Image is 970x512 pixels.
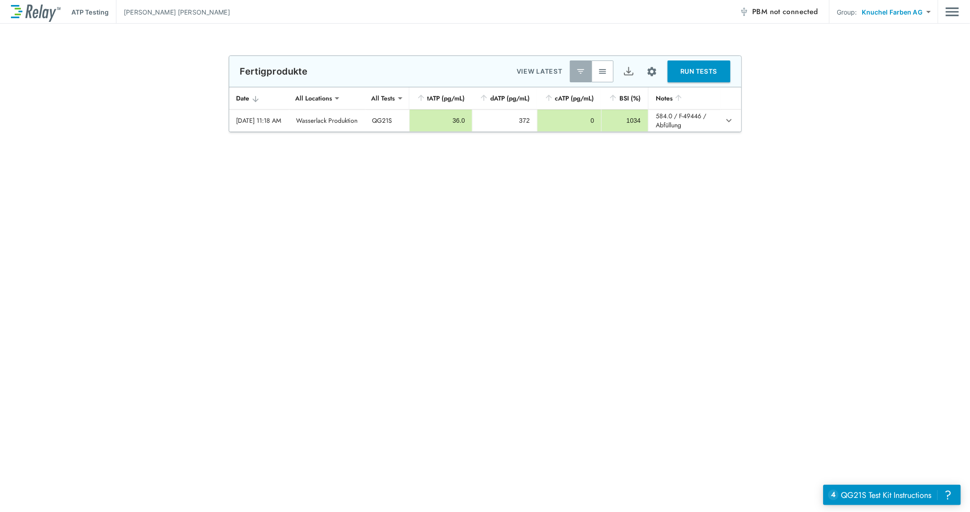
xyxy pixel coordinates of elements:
[417,116,465,125] div: 36.0
[945,3,959,20] button: Main menu
[289,110,365,131] td: Wasserlack Produktion
[618,60,640,82] button: Export
[823,485,961,505] iframe: Resource center
[736,3,822,21] button: PBM not connected
[71,7,109,17] p: ATP Testing
[608,93,640,104] div: BSI (%)
[576,67,585,76] img: Latest
[479,93,530,104] div: dATP (pg/mL)
[124,7,230,17] p: [PERSON_NAME] [PERSON_NAME]
[739,7,749,16] img: Offline Icon
[668,60,730,82] button: RUN TESTS
[517,66,563,77] p: VIEW LATEST
[417,93,465,104] div: tATP (pg/mL)
[365,89,402,107] div: All Tests
[229,87,741,132] table: sticky table
[236,116,281,125] div: [DATE] 11:18 AM
[752,5,818,18] span: PBM
[289,89,338,107] div: All Locations
[837,7,857,17] p: Group:
[598,67,607,76] img: View All
[945,3,959,20] img: Drawer Icon
[240,66,308,77] p: Fertigprodukte
[544,93,594,104] div: cATP (pg/mL)
[229,87,289,110] th: Date
[770,6,818,17] span: not connected
[11,2,60,22] img: LuminUltra Relay
[365,110,409,131] td: QG21S
[721,113,737,128] button: expand row
[648,110,721,131] td: 584.0 / F-49446 / Abfüllung
[646,66,658,77] img: Settings Icon
[623,66,634,77] img: Export Icon
[480,116,530,125] div: 372
[609,116,640,125] div: 1034
[640,60,664,84] button: Site setup
[656,93,714,104] div: Notes
[545,116,594,125] div: 0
